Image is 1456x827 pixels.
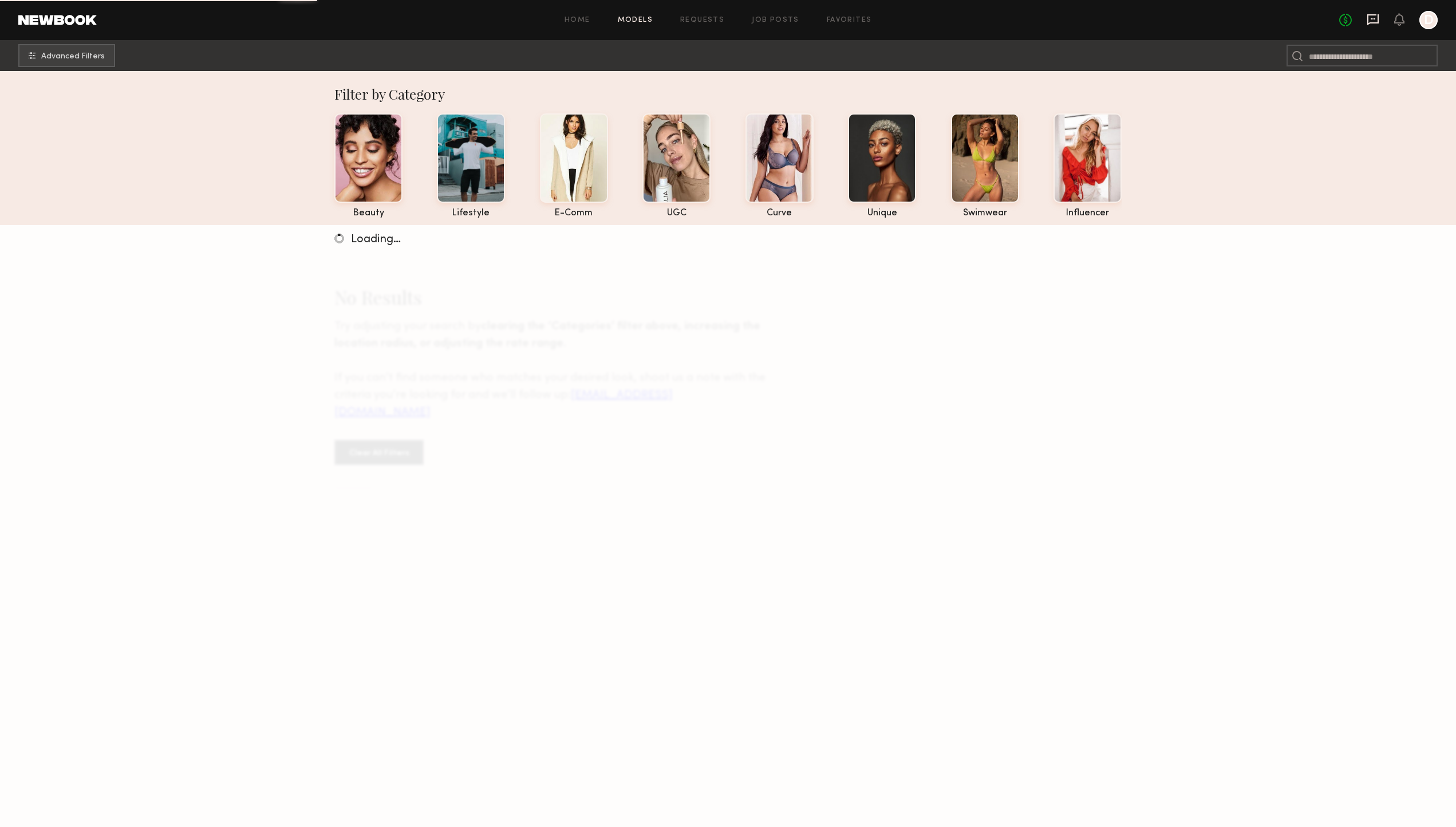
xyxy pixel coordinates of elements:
span: Advanced Filters [41,53,105,61]
a: Job Posts [752,17,799,24]
div: lifestyle [437,208,505,218]
div: curve [745,208,814,218]
div: Filter by Category [334,85,1122,103]
div: UGC [642,208,711,218]
span: Loading… [351,234,401,245]
a: Models [618,17,653,24]
div: influencer [1053,208,1122,218]
a: Requests [680,17,724,24]
a: Favorites [827,17,872,24]
div: swimwear [951,208,1019,218]
a: D [1419,11,1438,29]
a: Home [565,17,590,24]
button: Advanced Filters [18,44,115,67]
div: unique [848,208,916,218]
div: e-comm [540,208,608,218]
div: beauty [334,208,403,218]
